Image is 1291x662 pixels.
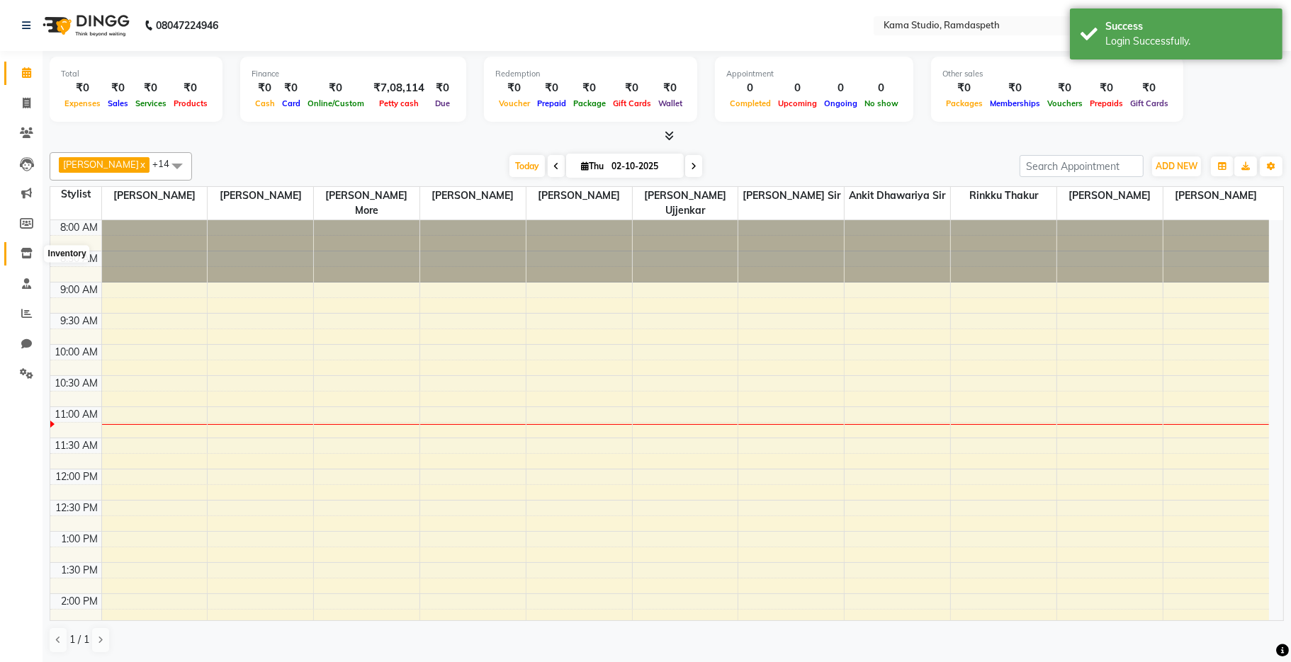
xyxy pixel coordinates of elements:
[139,159,145,170] a: x
[655,80,686,96] div: ₹0
[278,98,304,108] span: Card
[726,80,774,96] div: 0
[845,187,950,205] span: Ankit Dhawariya Sir
[1044,98,1086,108] span: Vouchers
[1127,80,1172,96] div: ₹0
[132,80,170,96] div: ₹0
[420,187,526,205] span: [PERSON_NAME]
[821,98,861,108] span: Ongoing
[208,187,313,205] span: [PERSON_NAME]
[61,68,211,80] div: Total
[1152,156,1201,176] button: ADD NEW
[495,98,534,108] span: Voucher
[314,187,419,219] span: [PERSON_NAME] More
[252,68,455,80] div: Finance
[36,6,133,45] img: logo
[609,80,655,96] div: ₹0
[104,98,132,108] span: Sales
[53,469,101,484] div: 12:00 PM
[69,632,89,647] span: 1 / 1
[59,563,101,578] div: 1:30 PM
[52,345,101,360] div: 10:00 AM
[534,80,570,96] div: ₹0
[986,98,1044,108] span: Memberships
[526,187,632,205] span: [PERSON_NAME]
[570,98,609,108] span: Package
[942,68,1172,80] div: Other sales
[52,376,101,391] div: 10:30 AM
[59,532,101,547] div: 1:00 PM
[861,80,902,96] div: 0
[52,407,101,422] div: 11:00 AM
[609,98,655,108] span: Gift Cards
[821,80,861,96] div: 0
[1105,19,1272,34] div: Success
[63,159,139,170] span: [PERSON_NAME]
[304,98,368,108] span: Online/Custom
[278,80,304,96] div: ₹0
[102,187,208,205] span: [PERSON_NAME]
[509,155,545,177] span: Today
[45,246,90,263] div: Inventory
[534,98,570,108] span: Prepaid
[304,80,368,96] div: ₹0
[170,80,211,96] div: ₹0
[495,68,686,80] div: Redemption
[432,98,453,108] span: Due
[58,314,101,329] div: 9:30 AM
[152,158,180,169] span: +14
[1156,161,1197,171] span: ADD NEW
[368,80,430,96] div: ₹7,08,114
[104,80,132,96] div: ₹0
[774,80,821,96] div: 0
[1105,34,1272,49] div: Login Successfully.
[570,80,609,96] div: ₹0
[59,594,101,609] div: 2:00 PM
[252,98,278,108] span: Cash
[655,98,686,108] span: Wallet
[156,6,218,45] b: 08047224946
[170,98,211,108] span: Products
[252,80,278,96] div: ₹0
[58,283,101,297] div: 9:00 AM
[430,80,455,96] div: ₹0
[1057,187,1163,205] span: [PERSON_NAME]
[52,438,101,453] div: 11:30 AM
[376,98,422,108] span: Petty cash
[726,68,902,80] div: Appointment
[132,98,170,108] span: Services
[61,98,104,108] span: Expenses
[607,156,678,177] input: 2025-10-02
[1163,187,1269,205] span: [PERSON_NAME]
[633,187,738,219] span: [PERSON_NAME] Ujjenkar
[58,220,101,235] div: 8:00 AM
[53,501,101,515] div: 12:30 PM
[1086,98,1127,108] span: Prepaids
[1086,80,1127,96] div: ₹0
[774,98,821,108] span: Upcoming
[1044,80,1086,96] div: ₹0
[1127,98,1172,108] span: Gift Cards
[942,98,986,108] span: Packages
[738,187,844,205] span: [PERSON_NAME] Sir
[986,80,1044,96] div: ₹0
[726,98,774,108] span: Completed
[495,80,534,96] div: ₹0
[577,161,607,171] span: Thu
[951,187,1056,205] span: rinkku thakur
[61,80,104,96] div: ₹0
[1020,155,1144,177] input: Search Appointment
[50,187,101,202] div: Stylist
[942,80,986,96] div: ₹0
[861,98,902,108] span: No show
